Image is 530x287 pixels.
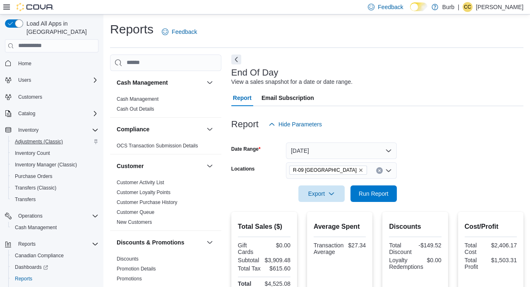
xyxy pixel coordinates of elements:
[15,59,35,69] a: Home
[286,142,397,159] button: [DATE]
[117,78,203,87] button: Cash Management
[15,150,50,157] span: Inventory Count
[464,2,471,12] span: CC
[2,74,102,86] button: Users
[15,239,39,249] button: Reports
[350,185,397,202] button: Run Report
[2,210,102,222] button: Operations
[233,90,252,106] span: Report
[303,185,340,202] span: Export
[8,159,102,171] button: Inventory Manager (Classic)
[12,137,66,147] a: Adjustments (Classic)
[117,219,152,225] a: New Customers
[359,190,389,198] span: Run Report
[12,262,51,272] a: Dashboards
[117,106,154,112] a: Cash Out Details
[205,78,215,88] button: Cash Management
[465,257,488,270] div: Total Profit
[298,185,345,202] button: Export
[205,237,215,247] button: Discounts & Promotions
[15,109,98,119] span: Catalog
[465,242,488,255] div: Total Cost
[18,77,31,83] span: Users
[117,143,198,149] a: OCS Transaction Submission Details
[15,224,57,231] span: Cash Management
[158,24,200,40] a: Feedback
[238,242,263,255] div: Gift Cards
[376,167,383,174] button: Clear input
[491,257,517,263] div: $1,503.31
[117,78,168,87] h3: Cash Management
[117,125,203,133] button: Compliance
[2,108,102,119] button: Catalog
[15,125,98,135] span: Inventory
[463,2,472,12] div: Cooper Carbert
[15,138,63,145] span: Adjustments (Classic)
[491,242,517,249] div: $2,406.17
[427,257,441,263] div: $0.00
[205,161,215,171] button: Customer
[389,257,423,270] div: Loyalty Redemptions
[12,223,98,232] span: Cash Management
[442,2,455,12] p: Burb
[117,209,154,215] a: Customer Queue
[15,92,98,102] span: Customers
[15,252,64,259] span: Canadian Compliance
[2,238,102,250] button: Reports
[110,21,153,38] h1: Reports
[117,219,152,225] span: New Customers
[15,161,77,168] span: Inventory Manager (Classic)
[18,241,36,247] span: Reports
[8,261,102,273] a: Dashboards
[117,180,164,185] a: Customer Activity List
[18,213,43,219] span: Operations
[117,125,149,133] h3: Compliance
[8,136,102,147] button: Adjustments (Classic)
[117,209,154,216] span: Customer Queue
[293,166,357,174] span: R-09 [GEOGRAPHIC_DATA]
[12,137,98,147] span: Adjustments (Classic)
[15,185,56,191] span: Transfers (Classic)
[15,211,46,221] button: Operations
[12,274,98,284] span: Reports
[289,166,367,175] span: R-09 Tuscany Village
[2,91,102,103] button: Customers
[347,242,366,249] div: $27.34
[476,2,523,12] p: [PERSON_NAME]
[417,242,441,249] div: -$149.52
[8,147,102,159] button: Inventory Count
[238,222,290,232] h2: Total Sales ($)
[110,141,221,154] div: Compliance
[15,264,48,270] span: Dashboards
[12,274,36,284] a: Reports
[8,182,102,194] button: Transfers (Classic)
[231,119,259,129] h3: Report
[2,124,102,136] button: Inventory
[12,262,98,272] span: Dashboards
[117,199,177,206] span: Customer Purchase History
[231,68,278,78] h3: End Of Day
[117,162,144,170] h3: Customer
[385,167,392,174] button: Open list of options
[12,194,39,204] a: Transfers
[8,194,102,205] button: Transfers
[15,239,98,249] span: Reports
[17,3,54,11] img: Cova
[15,173,53,180] span: Purchase Orders
[117,96,158,102] a: Cash Management
[8,273,102,285] button: Reports
[15,92,46,102] a: Customers
[12,183,60,193] a: Transfers (Classic)
[266,242,290,249] div: $0.00
[231,55,241,64] button: Next
[2,57,102,69] button: Home
[15,196,36,203] span: Transfers
[18,110,35,117] span: Catalog
[12,171,98,181] span: Purchase Orders
[110,178,221,230] div: Customer
[15,109,38,119] button: Catalog
[8,250,102,261] button: Canadian Compliance
[378,3,403,11] span: Feedback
